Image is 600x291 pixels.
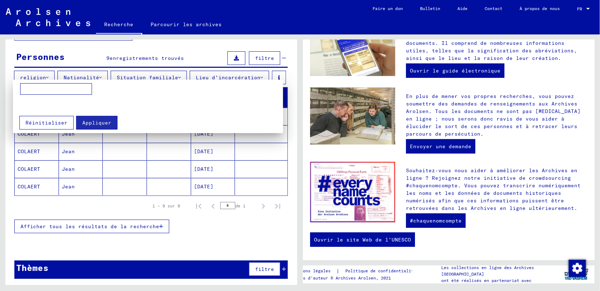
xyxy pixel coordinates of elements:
[76,116,117,130] button: Appliquer
[26,119,68,126] font: Réinitialiser
[82,119,111,126] font: Appliquer
[568,259,586,277] div: Modifier le consentement
[19,116,74,130] button: Réinitialiser
[569,260,586,277] img: Modifier le consentement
